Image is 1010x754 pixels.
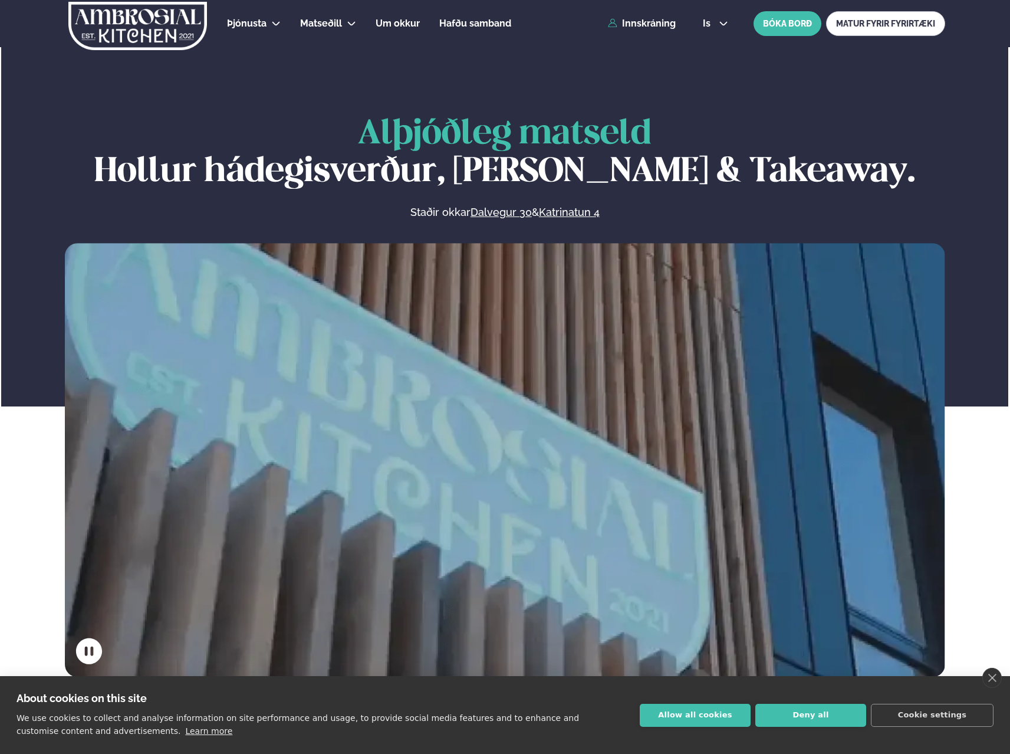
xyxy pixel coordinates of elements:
[703,19,714,28] span: is
[693,19,738,28] button: is
[358,118,652,150] span: Alþjóðleg matseld
[640,704,751,727] button: Allow all cookies
[227,17,267,31] a: Þjónusta
[300,17,342,31] a: Matseðill
[539,205,600,219] a: Katrinatun 4
[17,713,579,736] p: We use cookies to collect and analyse information on site performance and usage, to provide socia...
[754,11,821,36] button: BÓKA BORÐ
[185,726,232,736] a: Learn more
[282,205,728,219] p: Staðir okkar &
[608,18,676,29] a: Innskráning
[17,692,147,704] strong: About cookies on this site
[439,17,511,31] a: Hafðu samband
[982,668,1002,688] a: close
[826,11,945,36] a: MATUR FYRIR FYRIRTÆKI
[376,17,420,31] a: Um okkur
[67,2,208,50] img: logo
[227,18,267,29] span: Þjónusta
[300,18,342,29] span: Matseðill
[439,18,511,29] span: Hafðu samband
[755,704,866,727] button: Deny all
[871,704,993,727] button: Cookie settings
[471,205,532,219] a: Dalvegur 30
[376,18,420,29] span: Um okkur
[65,116,945,191] h1: Hollur hádegisverður, [PERSON_NAME] & Takeaway.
